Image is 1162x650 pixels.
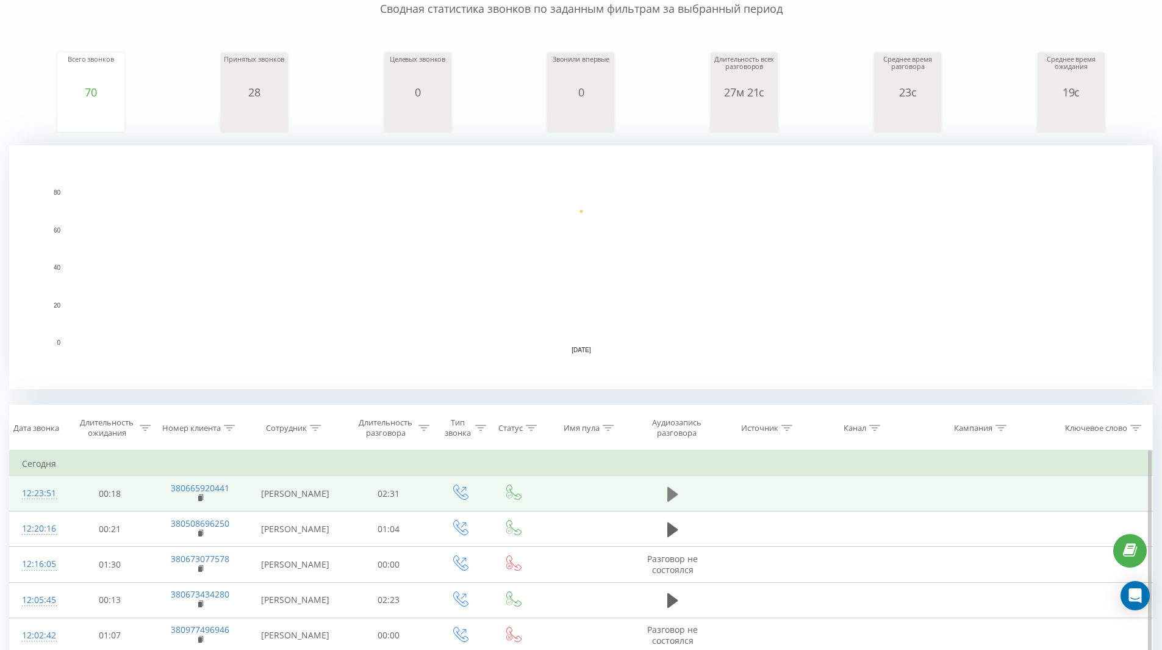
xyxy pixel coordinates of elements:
div: Длительность всех разговоров [714,56,775,86]
div: Кампания [954,423,992,433]
div: Принятых звонков [224,56,285,86]
svg: A chart. [1041,98,1102,135]
div: 12:05:45 [22,588,54,612]
div: Имя пула [564,423,600,433]
text: 80 [54,189,61,196]
div: 19с [1041,86,1102,98]
a: 380665920441 [171,482,229,494]
text: 0 [57,339,60,346]
td: 00:00 [345,547,433,582]
span: Разговор не состоялся [647,624,698,646]
td: 00:13 [66,582,154,618]
a: 380673434280 [171,588,229,600]
text: 40 [54,264,61,271]
text: 60 [54,227,61,234]
td: [PERSON_NAME] [246,582,345,618]
td: Сегодня [10,452,1153,476]
div: 12:20:16 [22,517,54,541]
svg: A chart. [9,145,1153,389]
div: Аудиозапись разговора [641,417,712,438]
div: Целевых звонков [387,56,448,86]
svg: A chart. [60,98,121,135]
div: Звонили впервые [550,56,611,86]
td: 02:23 [345,582,433,618]
text: 20 [54,302,61,309]
div: Всего звонков [60,56,121,86]
td: 00:18 [66,476,154,511]
a: 380673077578 [171,553,229,565]
div: Канал [844,423,866,433]
svg: A chart. [877,98,938,135]
div: 12:16:05 [22,552,54,576]
svg: A chart. [224,98,285,135]
td: 00:21 [66,511,154,547]
div: 27м 21с [714,86,775,98]
div: 0 [550,86,611,98]
div: Open Intercom Messenger [1121,581,1150,610]
td: [PERSON_NAME] [246,476,345,511]
div: Среднее время разговора [877,56,938,86]
svg: A chart. [714,98,775,135]
td: 01:30 [66,547,154,582]
div: Источник [741,423,778,433]
text: [DATE] [572,347,591,353]
td: [PERSON_NAME] [246,511,345,547]
td: [PERSON_NAME] [246,547,345,582]
div: 0 [387,86,448,98]
svg: A chart. [387,98,448,135]
td: 01:04 [345,511,433,547]
a: 380977496946 [171,624,229,635]
svg: A chart. [550,98,611,135]
div: Среднее время ожидания [1041,56,1102,86]
div: Сотрудник [266,423,307,433]
div: 70 [60,86,121,98]
div: Номер клиента [162,423,221,433]
div: Длительность разговора [356,417,416,438]
div: Статус [498,423,523,433]
div: Тип звонка [443,417,472,438]
td: 02:31 [345,476,433,511]
div: Дата звонка [13,423,59,433]
span: Разговор не состоялся [647,553,698,576]
div: 28 [224,86,285,98]
div: 23с [877,86,938,98]
div: Ключевое слово [1065,423,1127,433]
div: 12:02:42 [22,624,54,648]
div: 12:23:51 [22,482,54,505]
div: Длительность ожидания [77,417,137,438]
a: 380508696250 [171,518,229,529]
